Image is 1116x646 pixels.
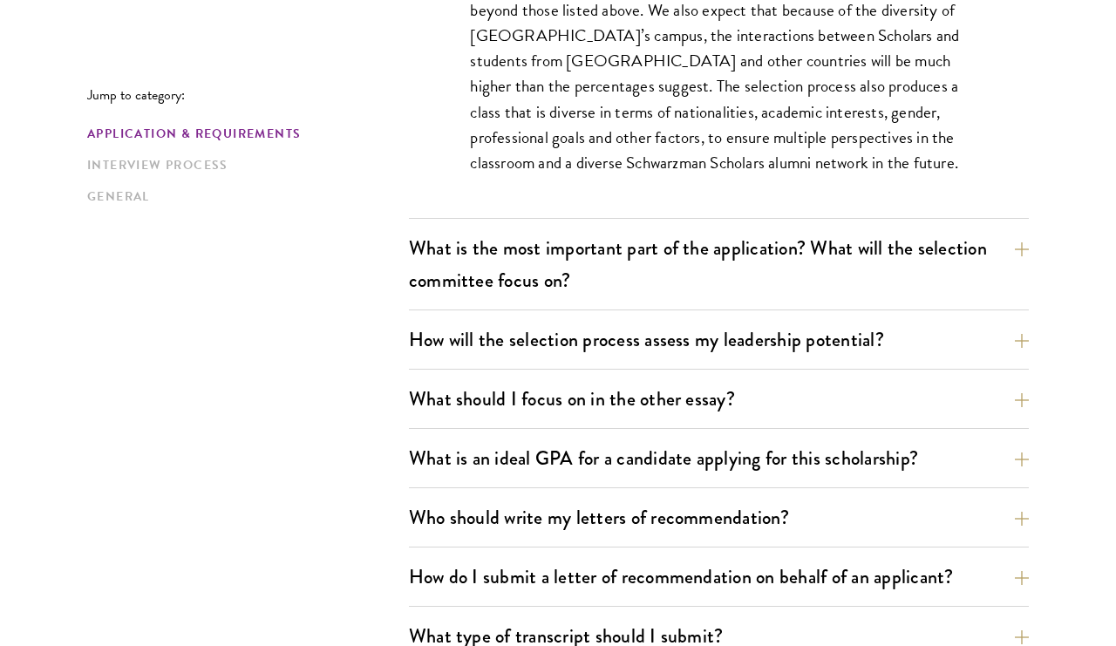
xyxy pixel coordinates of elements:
[87,187,398,206] a: General
[409,498,1029,537] button: Who should write my letters of recommendation?
[409,379,1029,418] button: What should I focus on in the other essay?
[409,557,1029,596] button: How do I submit a letter of recommendation on behalf of an applicant?
[87,125,398,143] a: Application & Requirements
[87,156,398,174] a: Interview Process
[409,320,1029,359] button: How will the selection process assess my leadership potential?
[409,228,1029,300] button: What is the most important part of the application? What will the selection committee focus on?
[409,439,1029,478] button: What is an ideal GPA for a candidate applying for this scholarship?
[87,87,409,103] p: Jump to category:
